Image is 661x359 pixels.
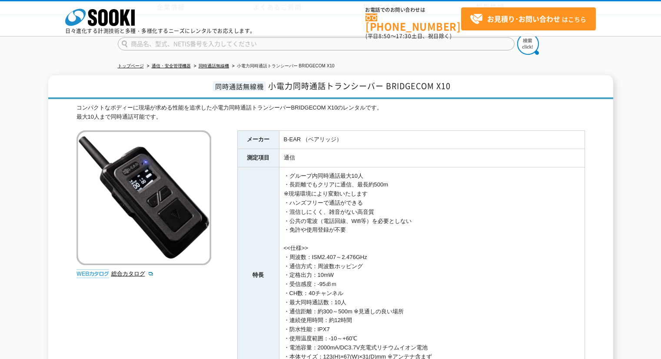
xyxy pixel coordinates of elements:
[237,130,279,149] th: メーカー
[461,7,596,30] a: お見積り･お問い合わせはこちら
[279,130,585,149] td: B-EAR （ベアリッジ）
[230,62,335,71] li: 小電力同時通話トランシーバー BRIDGECOM X10
[517,33,539,55] img: btn_search.png
[365,32,452,40] span: (平日 ～ 土日、祝日除く)
[76,103,585,122] div: コンパクトなボディーに現場が求める性能を追求した小電力同時通話トランシーバーBRIDGECOM X10のレンタルです。 最大10人まで同時通話可能です。
[487,13,560,24] strong: お見積り･お問い合わせ
[76,130,211,265] img: 小電力同時通話トランシーバー BRIDGECOM X10
[379,32,391,40] span: 8:50
[76,269,109,278] img: webカタログ
[118,63,144,68] a: トップページ
[237,149,279,167] th: 測定項目
[365,13,461,31] a: [PHONE_NUMBER]
[65,28,256,33] p: 日々進化する計測技術と多種・多様化するニーズにレンタルでお応えします。
[470,13,586,26] span: はこちら
[118,37,515,50] input: 商品名、型式、NETIS番号を入力してください
[365,7,461,13] span: お電話でのお問い合わせは
[396,32,412,40] span: 17:30
[279,149,585,167] td: 通信
[111,270,154,277] a: 総合カタログ
[268,80,451,92] span: 小電力同時通話トランシーバー BRIDGECOM X10
[213,81,266,91] span: 同時通話無線機
[152,63,191,68] a: 通信・安全管理機器
[199,63,229,68] a: 同時通話無線機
